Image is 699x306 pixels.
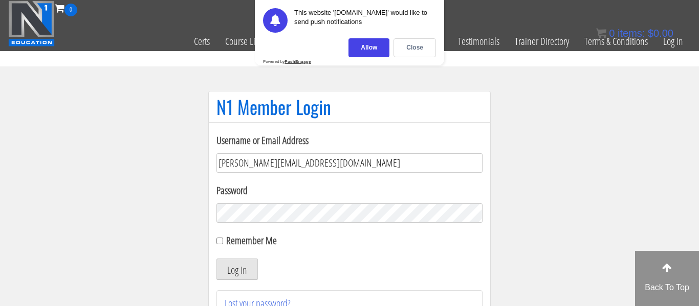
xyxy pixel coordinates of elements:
div: Allow [348,38,389,57]
div: Close [394,38,436,57]
span: 0 [64,4,77,16]
img: icon11.png [596,28,606,38]
a: Testimonials [450,16,507,66]
a: Trainer Directory [507,16,577,66]
label: Username or Email Address [216,133,483,148]
strong: PushEngage [285,59,311,64]
a: Log In [656,16,691,66]
img: n1-education [8,1,55,46]
span: 0 [609,28,615,39]
p: Back To Top [635,281,699,294]
button: Log In [216,258,258,280]
div: This website '[DOMAIN_NAME]' would like to send push notifications [294,8,436,33]
bdi: 0.00 [648,28,673,39]
a: Certs [186,16,217,66]
div: Powered by [263,59,311,64]
a: Terms & Conditions [577,16,656,66]
h1: N1 Member Login [216,97,483,117]
label: Remember Me [226,233,277,247]
a: 0 [55,1,77,15]
label: Password [216,183,483,198]
span: items: [618,28,645,39]
a: 0 items: $0.00 [596,28,673,39]
span: $ [648,28,653,39]
a: Course List [217,16,268,66]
